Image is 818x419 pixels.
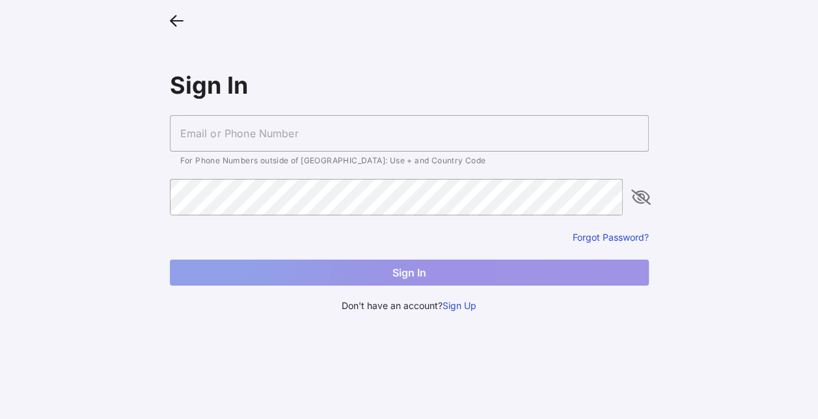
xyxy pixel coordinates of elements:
[170,115,649,152] input: Email or Phone Number
[633,189,649,205] i: appended action
[573,231,649,243] button: Forgot Password?
[180,157,638,165] div: For Phone Numbers outside of [GEOGRAPHIC_DATA]: Use + and Country Code
[170,299,649,313] div: Don't have an account?
[170,260,649,286] button: Sign In
[170,71,649,100] div: Sign In
[443,299,476,313] button: Sign Up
